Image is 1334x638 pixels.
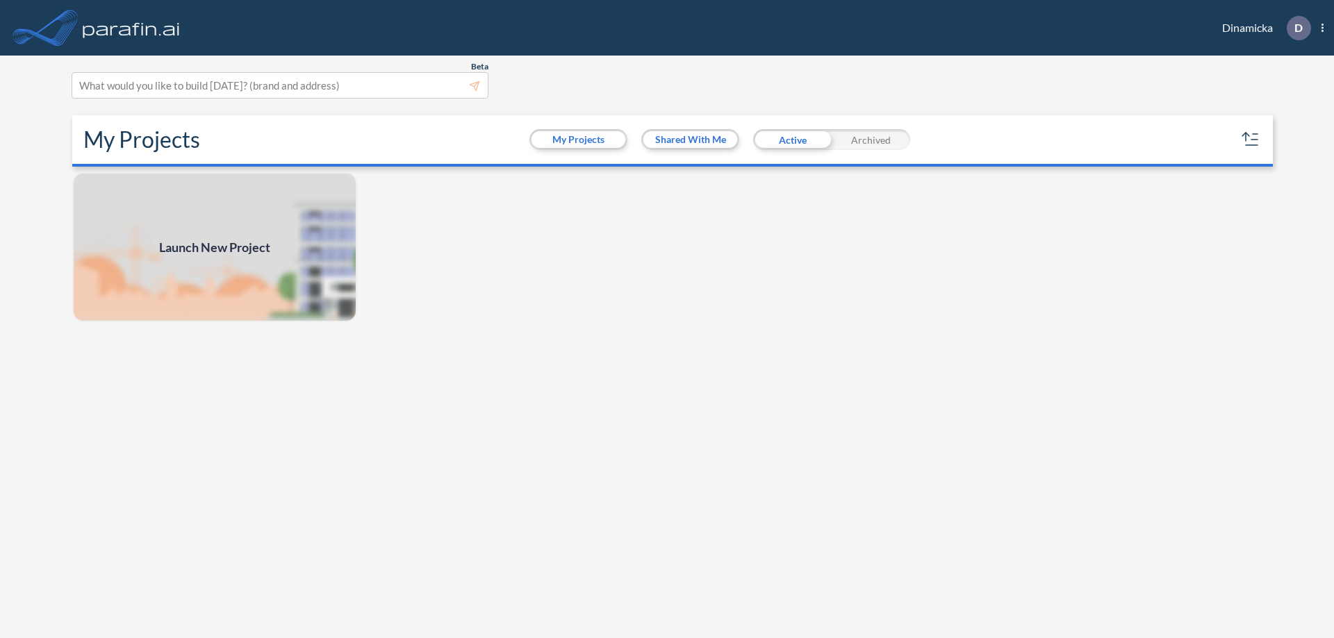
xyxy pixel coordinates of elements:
[1201,16,1324,40] div: Dinamicka
[1294,22,1303,34] p: D
[753,129,832,150] div: Active
[643,131,737,148] button: Shared With Me
[72,172,357,322] img: add
[159,238,270,257] span: Launch New Project
[471,61,488,72] span: Beta
[72,172,357,322] a: Launch New Project
[80,14,183,42] img: logo
[532,131,625,148] button: My Projects
[1240,128,1262,151] button: sort
[832,129,910,150] div: Archived
[83,126,200,153] h2: My Projects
